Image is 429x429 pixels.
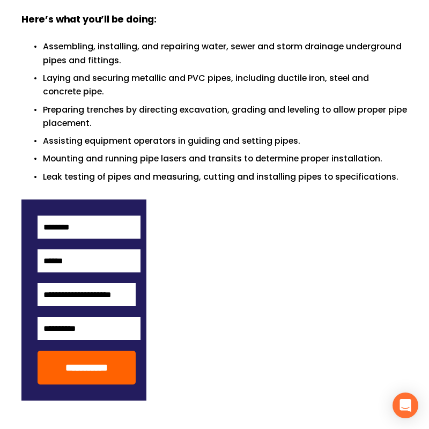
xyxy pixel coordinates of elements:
strong: Here’s what you’ll be doing: [21,12,157,28]
p: Laying and securing metallic and PVC pipes, including ductile iron, steel and concrete pipe. [43,71,408,99]
p: Leak testing of pipes and measuring, cutting and installing pipes to specifications. [43,170,408,183]
p: Preparing trenches by directing excavation, grading and leveling to allow proper pipe placement. [43,103,408,130]
div: Open Intercom Messenger [393,393,418,418]
p: Mounting and running pipe lasers and transits to determine proper installation. [43,152,408,165]
p: Assembling, installing, and repairing water, sewer and storm drainage underground pipes and fitti... [43,40,408,67]
p: Assisting equipment operators in guiding and setting pipes. [43,134,408,147]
